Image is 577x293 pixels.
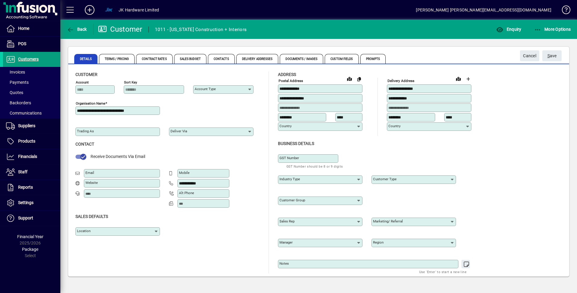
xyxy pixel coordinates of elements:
a: Quotes [3,87,60,98]
span: Back [67,27,87,32]
span: Settings [18,200,33,205]
span: Customer [75,72,97,77]
mat-hint: Use 'Enter' to start a new line [419,268,467,275]
span: Cancel [523,51,536,61]
a: Products [3,134,60,149]
button: Enquiry [495,24,523,35]
mat-label: Marketing/ Referral [373,219,403,223]
button: Profile [99,5,119,15]
span: Details [74,54,97,64]
a: Settings [3,195,60,210]
app-page-header-button: Back [60,24,94,35]
mat-label: Location [77,229,91,233]
span: Financial Year [17,234,43,239]
button: Copy to Delivery address [354,74,364,84]
span: Backorders [6,100,31,105]
span: Business details [278,141,314,146]
mat-label: Sales rep [279,219,295,223]
span: Reports [18,185,33,190]
span: Contacts [208,54,235,64]
div: [PERSON_NAME] [PERSON_NAME][EMAIL_ADDRESS][DOMAIN_NAME] [416,5,551,15]
mat-label: Email [85,171,94,175]
span: More Options [534,27,571,32]
a: Reports [3,180,60,195]
mat-label: Region [373,240,384,244]
mat-hint: GST Number should be 8 or 9 digits [286,163,343,170]
mat-label: Customer group [279,198,305,202]
span: Delivery Addresses [236,54,279,64]
span: Contract Rates [136,54,172,64]
div: 1011 - [US_STATE] Construction + Interiors [155,25,247,34]
mat-label: Trading as [77,129,94,133]
a: Backorders [3,98,60,108]
span: Communications [6,111,42,115]
mat-label: GST Number [279,156,299,160]
button: Back [65,24,88,35]
span: S [547,53,550,58]
button: Save [542,50,562,61]
span: Receive Documents Via Email [91,154,145,159]
mat-label: Website [85,181,98,185]
button: Cancel [520,50,539,61]
a: POS [3,36,60,52]
button: Choose address [463,74,473,84]
button: More Options [533,24,572,35]
div: JK Hardware Limited [119,5,159,15]
span: Prompts [360,54,386,64]
a: View on map [345,74,354,83]
span: Suppliers [18,123,35,128]
a: Support [3,211,60,226]
span: Support [18,216,33,220]
span: Custom Fields [325,54,359,64]
span: Financials [18,154,37,159]
span: Contact [75,142,94,146]
a: Payments [3,77,60,87]
mat-label: Alt Phone [179,191,194,195]
a: Invoices [3,67,60,77]
mat-label: Manager [279,240,293,244]
a: Knowledge Base [557,1,569,21]
span: Products [18,139,35,143]
a: Communications [3,108,60,118]
mat-label: Country [388,124,400,128]
mat-label: Organisation name [76,101,105,106]
mat-label: Account Type [195,87,216,91]
span: Customers [18,57,39,61]
span: Package [22,247,38,252]
span: Address [278,72,296,77]
span: Terms / Pricing [99,54,135,64]
mat-label: Customer type [373,177,397,181]
mat-label: Notes [279,261,289,266]
a: Home [3,21,60,36]
span: Documents / Images [280,54,323,64]
div: Customer [98,24,142,34]
span: Home [18,26,29,31]
span: Quotes [6,90,23,95]
span: Sales defaults [75,214,108,219]
mat-label: Industry type [279,177,300,181]
span: Payments [6,80,29,85]
a: Staff [3,165,60,180]
span: Enquiry [496,27,521,32]
a: View on map [454,74,463,83]
mat-label: Account [76,80,89,84]
span: ave [547,51,557,61]
mat-label: Mobile [179,171,190,175]
button: Add [80,5,99,15]
mat-label: Sort key [124,80,137,84]
span: Sales Budget [174,54,206,64]
a: Suppliers [3,118,60,134]
a: Financials [3,149,60,164]
mat-label: Deliver via [171,129,187,133]
mat-label: Country [279,124,292,128]
span: POS [18,41,26,46]
span: Invoices [6,70,25,74]
span: Staff [18,169,27,174]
